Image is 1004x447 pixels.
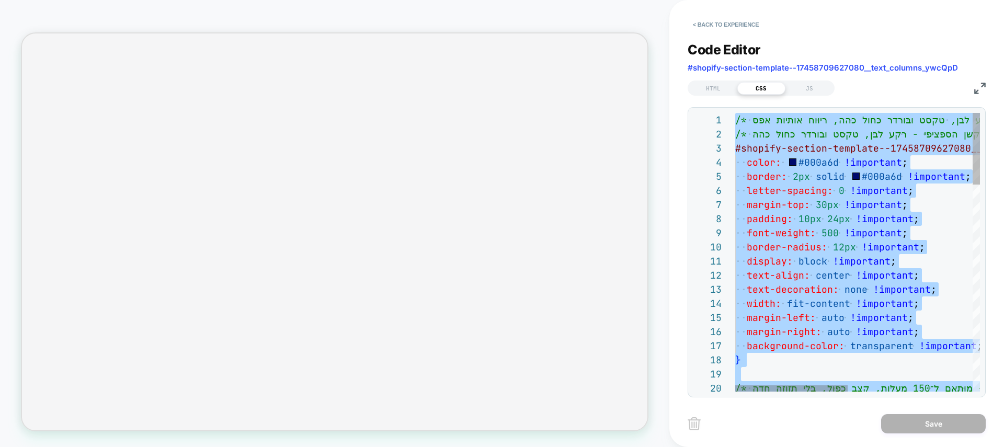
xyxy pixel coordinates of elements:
[798,213,822,225] span: 10px
[914,269,919,281] span: ;
[850,312,908,324] span: !important
[845,199,902,211] span: !important
[747,241,827,253] span: border-radius:
[688,42,761,58] span: Code Editor
[747,269,810,281] span: text-align:
[693,226,722,240] div: 9
[747,297,781,310] span: width:
[747,326,822,338] span: margin-right:
[693,254,722,268] div: 11
[856,213,914,225] span: !important
[914,213,919,225] span: ;
[931,283,937,295] span: ;
[693,296,722,311] div: 14
[688,417,701,430] img: delete
[747,213,793,225] span: padding:
[693,268,722,282] div: 12
[833,255,891,267] span: !important
[747,227,816,239] span: font-weight:
[747,170,787,182] span: border:
[914,297,919,310] span: ;
[856,297,914,310] span: !important
[816,269,850,281] span: center
[919,241,925,253] span: ;
[902,199,908,211] span: ;
[693,381,722,395] div: 20
[908,312,914,324] span: ;
[850,185,908,197] span: !important
[862,241,919,253] span: !important
[902,227,908,239] span: ;
[822,312,845,324] span: auto
[816,170,845,182] span: solid
[693,282,722,296] div: 13
[693,367,722,381] div: 19
[693,184,722,198] div: 6
[693,198,722,212] div: 7
[827,213,850,225] span: 24px
[693,113,722,127] div: 1
[693,353,722,367] div: 18
[693,141,722,155] div: 3
[693,325,722,339] div: 16
[693,240,722,254] div: 10
[862,170,902,182] span: #000a6d
[974,83,986,94] img: fullscreen
[693,311,722,325] div: 15
[839,185,845,197] span: 0
[881,414,986,433] button: Save
[798,156,839,168] span: #000a6d
[747,185,833,197] span: letter-spacing:
[688,63,958,73] span: #shopify-section-template--17458709627080__text_columns_ywcQpD
[747,283,839,295] span: text-decoration:
[787,297,850,310] span: fit-content
[822,227,839,239] span: 500
[735,354,741,366] span: }
[827,326,850,338] span: auto
[785,82,834,95] div: JS
[737,82,785,95] div: CSS
[914,326,919,338] span: ;
[693,169,722,184] div: 5
[908,170,965,182] span: !important
[873,283,931,295] span: !important
[891,255,896,267] span: ;
[833,241,856,253] span: 12px
[856,326,914,338] span: !important
[816,199,839,211] span: 30px
[919,340,977,352] span: !important
[747,340,845,352] span: background-color:
[693,127,722,141] div: 2
[908,185,914,197] span: ;
[856,269,914,281] span: !important
[793,170,810,182] span: 2px
[845,156,902,168] span: !important
[693,155,722,169] div: 4
[747,156,781,168] span: color:
[965,170,971,182] span: ;
[747,199,810,211] span: margin-top:
[798,255,827,267] span: block
[693,339,722,353] div: 17
[688,16,764,33] button: < Back to experience
[850,340,914,352] span: transparent
[747,312,816,324] span: margin-left:
[902,156,908,168] span: ;
[693,212,722,226] div: 8
[689,82,737,95] div: HTML
[845,283,868,295] span: none
[747,255,793,267] span: display:
[845,227,902,239] span: !important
